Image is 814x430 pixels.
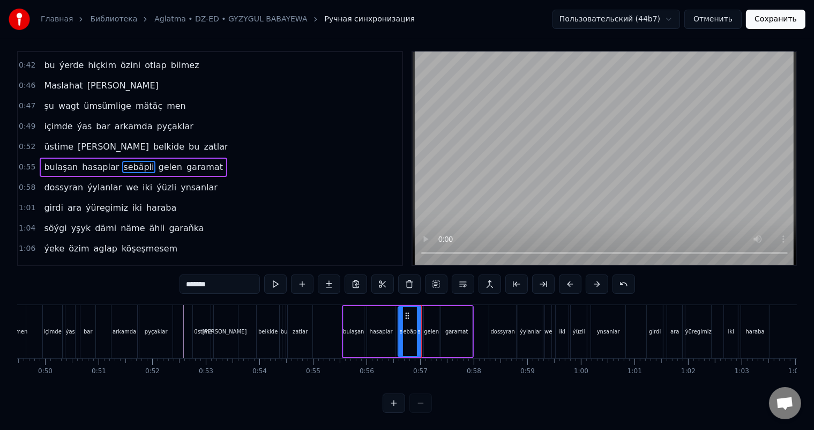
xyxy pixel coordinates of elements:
div: 1:04 [788,367,803,376]
span: garaňka [168,222,205,234]
div: 1:03 [735,367,749,376]
span: ýüregimiz [85,202,129,214]
div: Открытый чат [769,387,801,419]
div: 0:58 [467,367,481,376]
span: pyçaklar [156,120,195,132]
div: 0:52 [145,367,160,376]
div: pyçaklar [145,328,168,336]
div: ara [670,328,679,336]
div: üstime [194,328,212,336]
span: sebäpli [122,161,155,173]
div: 1:02 [681,367,696,376]
span: aňsat [92,263,118,275]
div: bar [84,328,93,336]
span: bulaşan [43,161,79,173]
span: [PERSON_NAME] [86,79,160,92]
span: belkide [152,140,185,153]
span: bilmez [170,59,200,71]
span: söýgi [43,222,68,234]
span: ýerde [58,59,85,71]
div: içimde [44,328,62,336]
div: garamat [445,328,468,336]
div: bulaşan [343,328,364,336]
span: men [166,100,187,112]
div: 0:56 [360,367,374,376]
span: haraba [145,202,177,214]
div: bu [281,328,288,336]
div: zatlar [293,328,308,336]
span: otlap [144,59,167,71]
span: ümsümlige [83,100,132,112]
div: girdi [649,328,661,336]
div: 0:53 [199,367,213,376]
span: 0:42 [19,60,35,71]
div: 1:00 [574,367,588,376]
span: 1:01 [19,203,35,213]
div: belkide [258,328,278,336]
img: youka [9,9,30,30]
span: girdi [43,202,64,214]
span: 0:55 [19,162,35,173]
span: 0:52 [19,142,35,152]
span: içimde [43,120,73,132]
span: ynsanlar [180,181,219,194]
div: 0:51 [92,367,106,376]
span: aglap [93,242,118,255]
span: 0:49 [19,121,35,132]
div: we [544,328,552,336]
span: 0:46 [19,80,35,91]
span: 0:47 [19,101,35,112]
span: [PERSON_NAME] [77,140,150,153]
button: Отменить [684,10,742,29]
div: ýylanlar [520,328,541,336]
span: hasaplar [81,161,120,173]
div: ýas [66,328,75,336]
span: ara [66,202,83,214]
span: däl [121,263,136,275]
div: hasaplar [370,328,393,336]
span: näme [120,222,146,234]
span: 0:58 [19,182,35,193]
a: Главная [41,14,73,25]
a: Aglatma • DZ-ED • GYZYGUL BABAYEWA [154,14,307,25]
span: 1:04 [19,223,35,234]
div: 0:59 [520,367,535,376]
span: şu [43,100,55,112]
span: ýuwutmak [43,263,90,275]
span: gelen [158,161,183,173]
div: arkamda [113,328,136,336]
div: haraba [746,328,765,336]
span: dossyran [43,181,84,194]
div: 0:50 [38,367,53,376]
div: 0:57 [413,367,428,376]
span: Maslahat [43,79,84,92]
span: özim [68,242,90,255]
nav: breadcrumb [41,14,415,25]
span: bu [188,140,200,153]
span: garamat [185,161,224,173]
div: ýüregimiz [685,328,712,336]
div: sebäpli [400,328,420,336]
span: üstime [43,140,74,153]
span: ýüzli [155,181,177,194]
span: iki [131,202,143,214]
span: Ручная синхронизация [325,14,415,25]
span: yşyk [70,222,92,234]
span: bar [95,120,111,132]
div: 1:01 [628,367,642,376]
div: men [16,328,27,336]
div: 0:55 [306,367,320,376]
span: we [125,181,139,194]
span: ýas [76,120,93,132]
span: 1:08 [19,264,35,275]
span: ähli [148,222,166,234]
span: özini [120,59,141,71]
div: [PERSON_NAME] [203,328,247,336]
span: dämi [94,222,117,234]
span: ýylanlar [86,181,123,194]
div: 0:54 [252,367,267,376]
div: ýüzli [573,328,585,336]
span: bu [43,59,56,71]
a: Библиотека [90,14,137,25]
span: köşeşmesem [121,242,178,255]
